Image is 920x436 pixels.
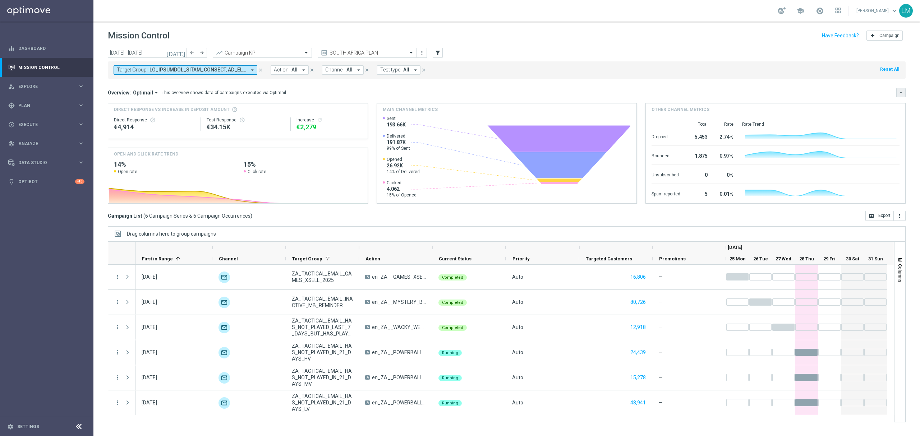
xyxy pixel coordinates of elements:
[250,213,252,219] span: )
[108,340,135,365] div: Press SPACE to select this row.
[865,213,906,218] multiple-options-button: Export to CSV
[868,256,883,261] span: 31 Sun
[8,46,85,51] button: equalizer Dashboard
[689,149,708,161] div: 1,875
[716,168,733,180] div: 0%
[143,213,145,219] span: (
[218,272,230,283] img: Optimail
[127,231,216,237] span: Drag columns here to group campaigns
[114,324,121,330] i: more_vert
[78,102,84,109] i: keyboard_arrow_right
[8,83,78,90] div: Explore
[630,373,647,382] button: 15,278
[18,84,78,89] span: Explore
[78,159,84,166] i: keyboard_arrow_right
[321,49,328,56] i: preview
[8,102,78,109] div: Plan
[114,117,195,123] div: Direct Response
[296,123,362,131] div: €2,279
[18,161,78,165] span: Data Studio
[292,317,353,337] span: ZA_TACTICAL_EMAIL_HAS_NOT_PLAYED_LAST_7_DAYS_BUT_HAS_PLAYED_THIS_MONTH
[387,121,406,128] span: 193.66K
[18,142,78,146] span: Analyze
[274,67,290,73] span: Action:
[114,274,121,280] button: more_vert
[652,187,680,199] div: Spam reported
[153,89,160,96] i: arrow_drop_down
[372,299,426,305] span: en_ZA__MYSTERY_BOX_REMINDER_REBRAND__EMT_ALL_EM_TAC_LT
[387,162,420,169] span: 26.92K
[325,67,345,73] span: Channel:
[8,83,15,90] i: person_search
[244,160,362,169] h2: 15%
[218,322,230,333] img: Optimail
[292,270,353,283] span: ZA_TACTICAL_EMAIL_GAMES_XSELL_2025
[630,298,647,307] button: 80,726
[630,273,647,282] button: 16,806
[114,151,178,157] h4: OPEN AND CLICK RATE TREND
[18,58,84,77] a: Mission Control
[142,374,157,381] div: 28 Aug 2025, Thursday
[383,106,438,113] h4: Main channel metrics
[135,365,887,390] div: Press SPACE to select this row.
[372,274,426,280] span: en_ZA__GAMES_XSELL_FREE_SPINS_DROP_HONEY_HONEY_HONEY__EMT_ALL_EM_TAC_LT
[8,84,85,89] button: person_search Explore keyboard_arrow_right
[114,349,121,356] button: more_vert
[846,256,859,261] span: 30 Sat
[512,375,523,380] span: Auto
[114,374,121,381] i: more_vert
[716,121,733,127] div: Rate
[420,66,427,74] button: close
[799,256,814,261] span: 28 Thu
[108,265,135,290] div: Press SPACE to select this row.
[879,65,900,73] button: Reset All
[365,325,370,329] span: A
[114,106,230,113] span: Direct Response VS Increase In Deposit Amount
[364,68,369,73] i: close
[8,103,85,108] button: gps_fixed Plan keyboard_arrow_right
[387,133,410,139] span: Delivered
[879,33,900,38] span: Campaign
[365,375,370,380] span: A
[142,399,157,406] div: 28 Aug 2025, Thursday
[659,399,663,406] span: —
[108,31,170,41] h1: Mission Control
[865,211,894,221] button: open_in_browser Export
[365,300,370,304] span: A
[8,121,78,128] div: Execute
[218,397,230,409] div: Optimail
[114,65,257,75] button: Target Group: LO_IPSUMDOL_SITAM_CONSECT, AD_ELITSEDD_EIUSM_TEMPORI_UTLABOREE_DOLOR 0_MAGN_ALIQ, E...
[512,324,523,330] span: Auto
[8,58,84,77] div: Mission Control
[218,347,230,358] img: Optimail
[372,324,426,330] span: en_ZA__WACKY_WEDNESDAY_AUGUST25_REMINDER3__ALL_EMA_TAC_LT
[652,168,680,180] div: Unsubscribed
[716,149,733,161] div: 0.97%
[372,349,426,356] span: en_ZA__POWERBALL_COMBO_REACTIVATION_HIGH_VALUE__EMT_ALL_EM_TAC_LT
[78,83,84,90] i: keyboard_arrow_right
[189,50,194,55] i: arrow_back
[108,315,135,340] div: Press SPACE to select this row.
[318,48,417,58] ng-select: SOUTH AFRICA PLAN
[442,376,458,380] span: Running
[117,67,148,73] span: Target Group:
[131,89,162,96] button: Optimail arrow_drop_down
[652,130,680,142] div: Dropped
[75,179,84,184] div: +10
[322,65,364,75] button: Channel: All arrow_drop_down
[135,340,887,365] div: Press SPACE to select this row.
[218,372,230,384] img: Optimail
[291,67,298,73] span: All
[412,67,419,73] i: arrow_drop_down
[271,65,309,75] button: Action: All arrow_drop_down
[317,117,323,123] i: refresh
[377,65,420,75] button: Test type: All arrow_drop_down
[512,400,523,405] span: Auto
[387,186,417,192] span: 4,062
[659,349,663,356] span: —
[689,168,708,180] div: 0
[387,116,406,121] span: Sent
